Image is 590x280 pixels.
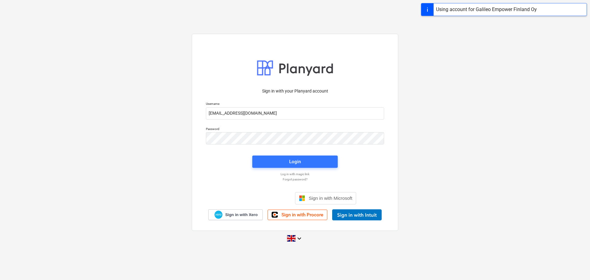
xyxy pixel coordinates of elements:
[281,212,323,218] span: Sign in with Procore
[436,6,537,13] div: Using account for Galileo Empower Finland Oy
[296,235,303,242] i: keyboard_arrow_down
[203,172,387,176] a: Log in with magic link
[214,211,222,219] img: Xero logo
[206,107,384,120] input: Username
[203,177,387,181] a: Forgot password?
[206,102,384,107] p: Username
[231,191,293,205] iframe: Sign in with Google Button
[208,209,263,220] a: Sign in with Xero
[309,195,352,201] span: Sign in with Microsoft
[289,158,301,166] div: Login
[206,127,384,132] p: Password
[252,156,338,168] button: Login
[268,210,327,220] a: Sign in with Procore
[299,195,305,201] img: Microsoft logo
[206,88,384,94] p: Sign in with your Planyard account
[225,212,258,218] span: Sign in with Xero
